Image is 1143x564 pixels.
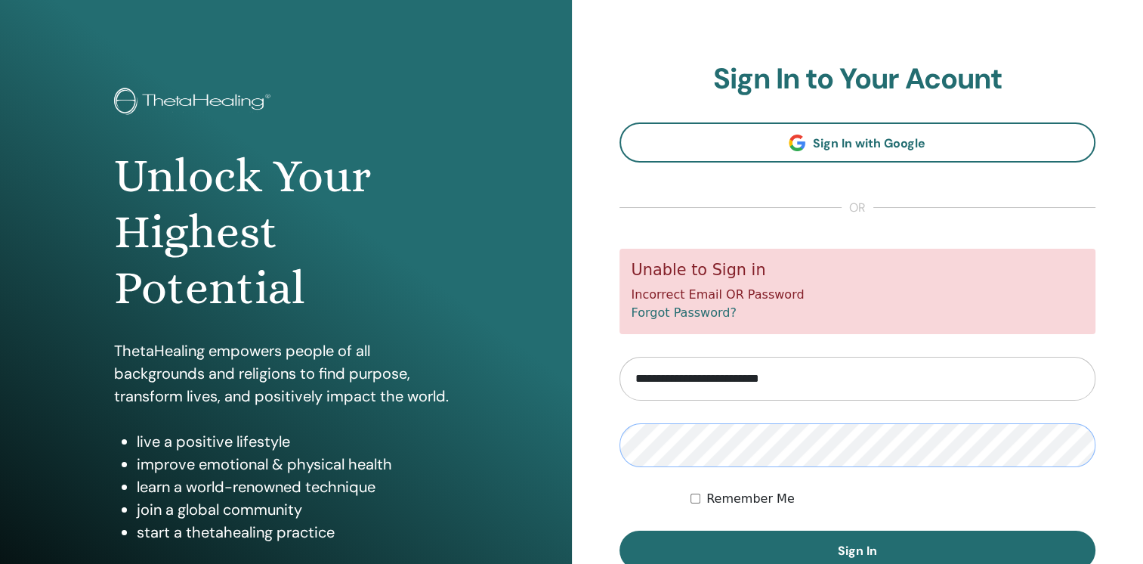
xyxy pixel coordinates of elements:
div: Incorrect Email OR Password [619,249,1096,334]
li: live a positive lifestyle [137,430,457,453]
span: or [842,199,873,217]
span: Sign In with Google [813,135,925,151]
li: improve emotional & physical health [137,453,457,476]
label: Remember Me [706,490,795,508]
h5: Unable to Sign in [632,261,1084,280]
span: Sign In [838,543,877,559]
li: learn a world-renowned technique [137,476,457,498]
h1: Unlock Your Highest Potential [114,148,457,317]
a: Sign In with Google [619,122,1096,163]
p: ThetaHealing empowers people of all backgrounds and religions to find purpose, transform lives, a... [114,339,457,408]
div: Keep me authenticated indefinitely or until I manually logout [690,490,1095,508]
li: start a thetahealing practice [137,521,457,544]
h2: Sign In to Your Acount [619,62,1096,97]
li: join a global community [137,498,457,521]
a: Forgot Password? [632,305,737,320]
